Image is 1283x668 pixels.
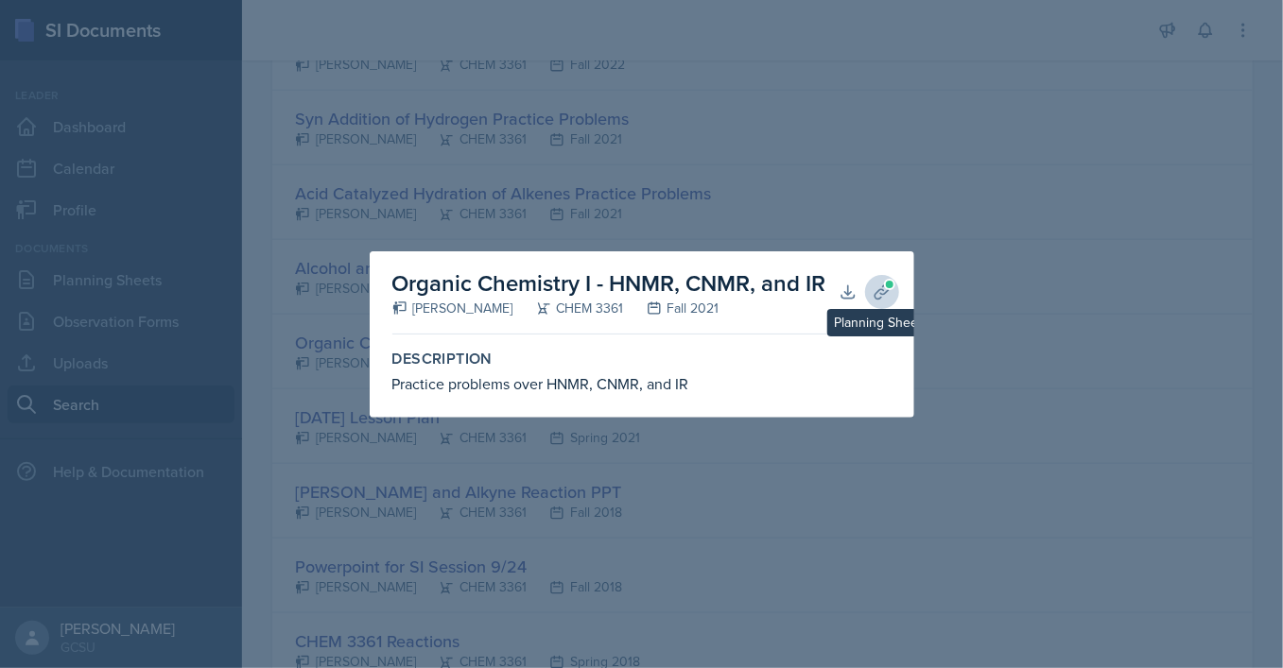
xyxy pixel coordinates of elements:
[392,299,513,318] div: [PERSON_NAME]
[624,299,720,318] div: Fall 2021
[865,275,899,309] button: Planning Sheets
[513,299,624,318] div: CHEM 3361
[392,372,892,395] div: Practice problems over HNMR, CNMR, and IR
[392,266,826,300] h2: Organic Chemistry I - HNMR, CNMR, and IR
[392,350,892,368] label: Description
